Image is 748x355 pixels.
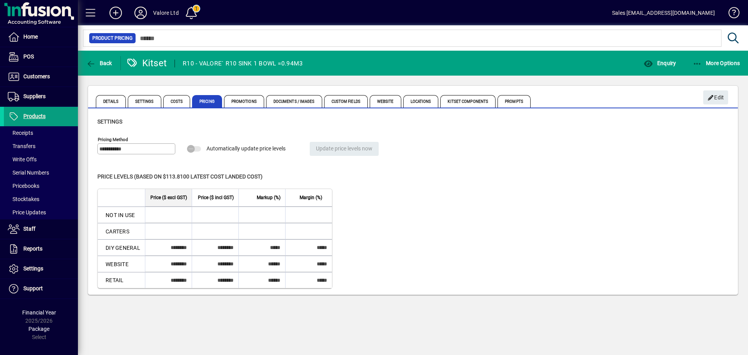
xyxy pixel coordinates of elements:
[98,207,145,223] td: NOT IN USE
[4,67,78,87] a: Customers
[4,166,78,179] a: Serial Numbers
[183,57,303,70] div: R10 - VALORE` R10 SINK 1 BOWL =0.94M3
[370,95,401,108] span: Website
[84,56,114,70] button: Back
[4,206,78,219] a: Price Updates
[310,142,379,156] button: Update price levels now
[224,95,264,108] span: Promotions
[4,153,78,166] a: Write Offs
[103,6,128,20] button: Add
[707,91,724,104] span: Edit
[703,90,728,104] button: Edit
[4,193,78,206] a: Stocktakes
[23,113,46,119] span: Products
[98,256,145,272] td: WEBSITE
[4,87,78,106] a: Suppliers
[4,179,78,193] a: Pricebooks
[23,226,35,232] span: Staff
[4,219,78,239] a: Staff
[192,95,222,108] span: Pricing
[78,56,121,70] app-page-header-button: Back
[403,95,439,108] span: Locations
[23,285,43,291] span: Support
[300,193,322,202] span: Margin (%)
[723,2,738,27] a: Knowledge Base
[96,95,126,108] span: Details
[691,56,742,70] button: More Options
[98,137,128,142] mat-label: Pricing method
[4,259,78,279] a: Settings
[693,60,740,66] span: More Options
[8,196,39,202] span: Stocktakes
[4,239,78,259] a: Reports
[97,118,122,125] span: Settings
[128,6,153,20] button: Profile
[497,95,531,108] span: Prompts
[163,95,191,108] span: Costs
[23,53,34,60] span: POS
[266,95,322,108] span: Documents / Images
[98,223,145,239] td: CARTERS
[22,309,56,316] span: Financial Year
[8,156,37,162] span: Write Offs
[23,245,42,252] span: Reports
[98,272,145,288] td: RETAIL
[153,7,179,19] div: Valore Ltd
[128,95,161,108] span: Settings
[127,57,167,69] div: Kitset
[23,93,46,99] span: Suppliers
[440,95,496,108] span: Kitset Components
[8,183,39,189] span: Pricebooks
[8,143,35,149] span: Transfers
[8,209,46,215] span: Price Updates
[4,279,78,298] a: Support
[316,142,372,155] span: Update price levels now
[23,34,38,40] span: Home
[86,60,112,66] span: Back
[23,265,43,272] span: Settings
[324,95,368,108] span: Custom Fields
[8,170,49,176] span: Serial Numbers
[198,193,234,202] span: Price ($ incl GST)
[97,173,263,180] span: Price levels (based on $113.8100 Latest cost landed cost)
[206,145,286,152] span: Automatically update price levels
[8,130,33,136] span: Receipts
[612,7,715,19] div: Sales [EMAIL_ADDRESS][DOMAIN_NAME]
[92,34,132,42] span: Product Pricing
[23,73,50,79] span: Customers
[28,326,49,332] span: Package
[4,47,78,67] a: POS
[4,126,78,140] a: Receipts
[644,60,676,66] span: Enquiry
[257,193,280,202] span: Markup (%)
[642,56,678,70] button: Enquiry
[4,27,78,47] a: Home
[4,140,78,153] a: Transfers
[98,239,145,256] td: DIY GENERAL
[150,193,187,202] span: Price ($ excl GST)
